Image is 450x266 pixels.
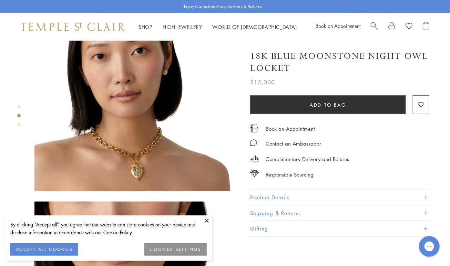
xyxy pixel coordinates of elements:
button: ACCEPT ALL COOKIES [10,243,78,256]
img: icon_appointment.svg [250,125,258,132]
button: Add to bag [250,95,406,114]
iframe: Gorgias live chat messenger [416,234,443,259]
button: Gifting [250,221,429,236]
img: icon_sourcing.svg [250,170,259,177]
h1: 18K Blue Moonstone Night Owl Locket [250,50,429,74]
a: View Wishlist [406,22,412,32]
a: Book an Appointment [266,125,315,132]
a: Book an Appointment [316,22,360,29]
span: Add to bag [310,101,346,109]
img: icon_delivery.svg [250,155,259,163]
nav: Main navigation [139,23,297,31]
a: Open Shopping Bag [423,22,429,32]
div: By clicking “Accept all”, you agree that our website can store cookies on your device and disclos... [10,221,207,236]
button: Shipping & Returns [250,205,429,221]
div: Product gallery navigation [17,103,21,132]
span: $15,000 [250,78,275,87]
button: COOKIES SETTINGS [144,243,207,256]
a: High JewelleryHigh Jewellery [163,23,202,30]
a: ShopShop [139,23,152,30]
img: MessageIcon-01_2.svg [250,139,257,146]
div: Contact an Ambassador [266,139,321,148]
p: Enjoy Complimentary Delivery & Returns [184,3,263,10]
a: World of [DEMOGRAPHIC_DATA]World of [DEMOGRAPHIC_DATA] [213,23,297,30]
p: Complimentary Delivery and Returns [266,155,349,163]
button: Product Details [250,190,429,205]
img: Temple St. Clair [21,23,125,31]
a: Search [371,22,378,32]
div: Responsible Sourcing [266,170,314,179]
